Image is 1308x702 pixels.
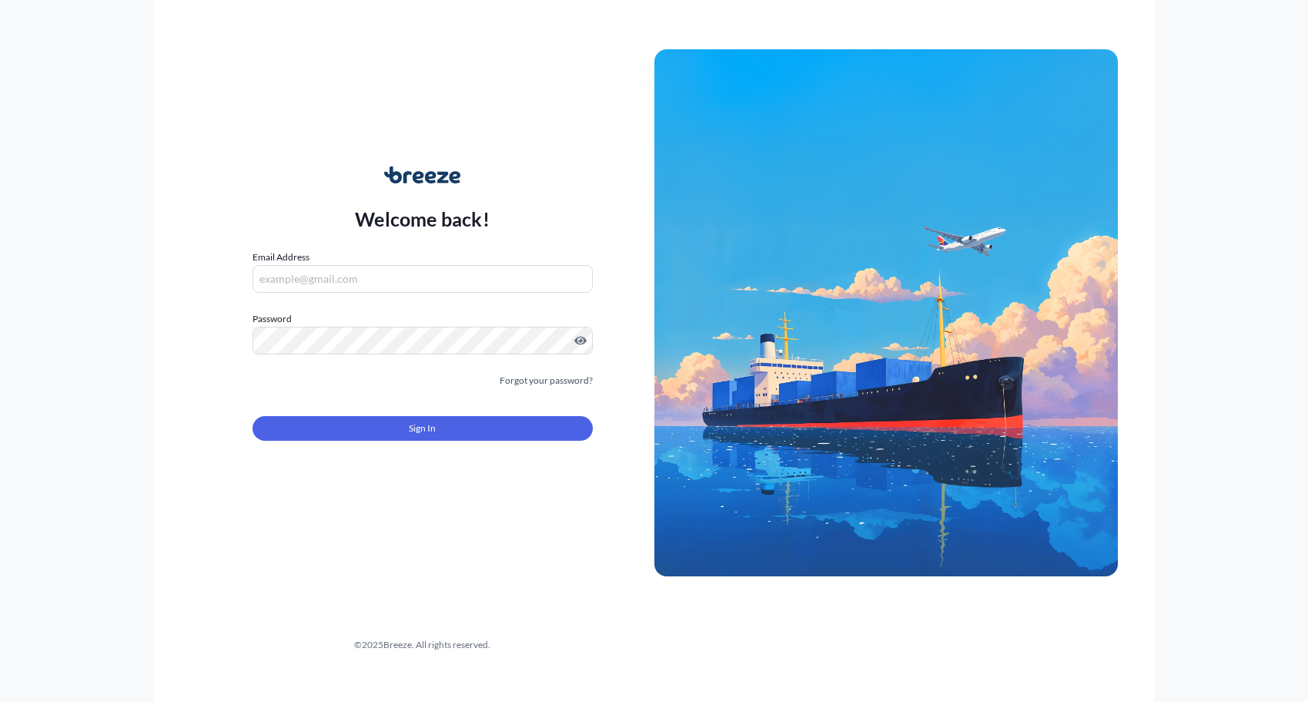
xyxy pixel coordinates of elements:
label: Password [253,311,593,327]
img: Ship illustration [654,49,1118,576]
button: Sign In [253,416,593,441]
a: Forgot your password? [500,373,593,388]
p: Welcome back! [355,207,490,231]
div: © 2025 Breeze. All rights reserved. [191,637,654,653]
label: Email Address [253,250,309,265]
button: Show password [574,334,587,347]
input: example@gmail.com [253,265,593,293]
span: Sign In [409,421,436,436]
